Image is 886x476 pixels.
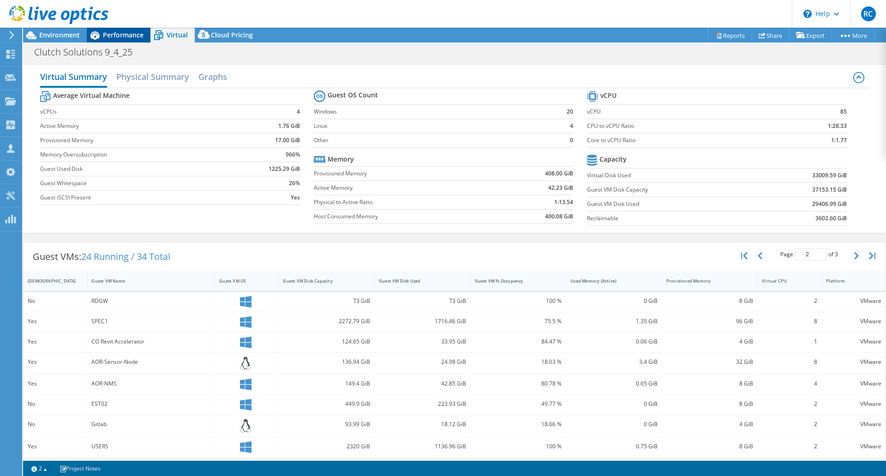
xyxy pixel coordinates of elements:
[379,399,466,409] div: 223.93 GiB
[835,250,838,258] span: 3
[103,30,144,39] span: Performance
[826,337,881,347] div: VMware
[599,155,627,164] b: Capacity
[269,164,300,174] b: 1225.29 GiB
[91,379,210,389] div: AOR-NMS
[91,441,210,452] div: USERS
[666,379,754,389] div: 8 GiB
[666,296,754,306] div: 8 GiB
[283,316,370,326] div: 2272.79 GiB
[795,248,827,260] input: jump to page
[91,316,210,326] div: SPEC1
[826,399,881,409] div: VMware
[40,150,232,159] label: Memory Oversubscription
[314,169,498,178] label: Provisioned Memory
[40,121,232,131] label: Active Memory
[600,91,617,100] b: vCPU
[283,296,370,306] div: 73 GiB
[198,67,227,86] h2: Graphs
[666,357,754,367] div: 32 GiB
[379,419,466,429] div: 18.12 GiB
[587,136,778,145] label: Core to vCPU Ratio
[28,278,72,284] div: [DEMOGRAPHIC_DATA]
[475,379,562,389] div: 80.78 %
[40,107,232,116] label: vCPUs
[28,316,83,326] div: Yes
[475,316,562,326] div: 75.5 %
[28,441,83,452] div: Yes
[40,179,232,188] label: Guest Whitespace
[832,28,874,42] a: More
[570,337,658,347] div: 0.06 GiB
[587,171,757,180] label: Virtual Disk Used
[831,136,847,145] b: 1:1.77
[28,419,83,429] div: No
[475,337,562,347] div: 84.47 %
[328,155,354,164] b: Memory
[826,441,881,452] div: VMware
[812,185,847,194] b: 37153.15 GiB
[379,316,466,326] div: 1716.46 GiB
[545,169,573,178] b: 408.00 GiB
[314,198,498,207] label: Physical to Active Ratio
[283,441,370,452] div: 2320 GiB
[291,193,300,202] b: Yes
[314,107,550,116] label: Windows
[28,379,83,389] div: Yes
[752,28,790,42] a: Share
[812,199,847,209] b: 29406.99 GiB
[570,441,658,452] div: 0.75 GiB
[803,10,812,18] svg: \n
[40,164,232,174] label: Guest Used Disk
[24,242,180,271] div: Guest VMs:
[762,278,806,284] div: Virtual CPU
[475,357,562,367] div: 18.03 %
[475,278,551,284] div: Guest VM % Occupancy
[567,107,573,116] b: 20
[40,136,232,145] label: Provisioned Memory
[762,296,817,306] div: 2
[297,107,300,116] b: 4
[826,419,881,429] div: VMware
[25,463,54,474] a: 2
[39,30,80,39] span: Environment
[30,47,147,57] h1: Clutch Solutions 9_4_25
[570,278,647,284] div: Used Memory (Active)
[666,399,754,409] div: 8 GiB
[861,6,876,21] span: RC
[379,337,466,347] div: 33.95 GiB
[570,136,573,145] b: 0
[570,379,658,389] div: 0.65 GiB
[314,212,498,221] label: Host Consumed Memory
[815,214,847,223] b: 3602.60 GiB
[826,316,881,326] div: VMware
[211,30,253,39] span: Cloud Pricing
[762,316,817,326] div: 8
[379,379,466,389] div: 42.85 GiB
[548,183,573,193] b: 42.23 GiB
[570,419,658,429] div: 0 GiB
[91,296,210,306] div: RDGW
[379,296,466,306] div: 73 GiB
[40,67,107,88] h2: Virtual Summary
[762,419,817,429] div: 2
[812,171,847,180] b: 33009.59 GiB
[275,136,300,145] b: 17.00 GiB
[283,357,370,367] div: 136.94 GiB
[666,337,754,347] div: 4 GiB
[40,193,232,202] label: Guest iSCSI Present
[666,278,742,284] div: Provisioned Memory
[91,278,199,284] div: Guest VM Name
[283,379,370,389] div: 149.4 GiB
[28,296,83,306] div: No
[53,463,107,474] a: Project Notes
[379,441,466,452] div: 1136.96 GiB
[762,337,817,347] div: 1
[81,250,170,263] span: 24 Running / 34 Total
[826,379,881,389] div: VMware
[762,399,817,409] div: 2
[53,91,130,100] b: Average Virtual Machine
[283,399,370,409] div: 449.9 GiB
[545,212,573,221] b: 400.08 GiB
[762,357,817,367] div: 8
